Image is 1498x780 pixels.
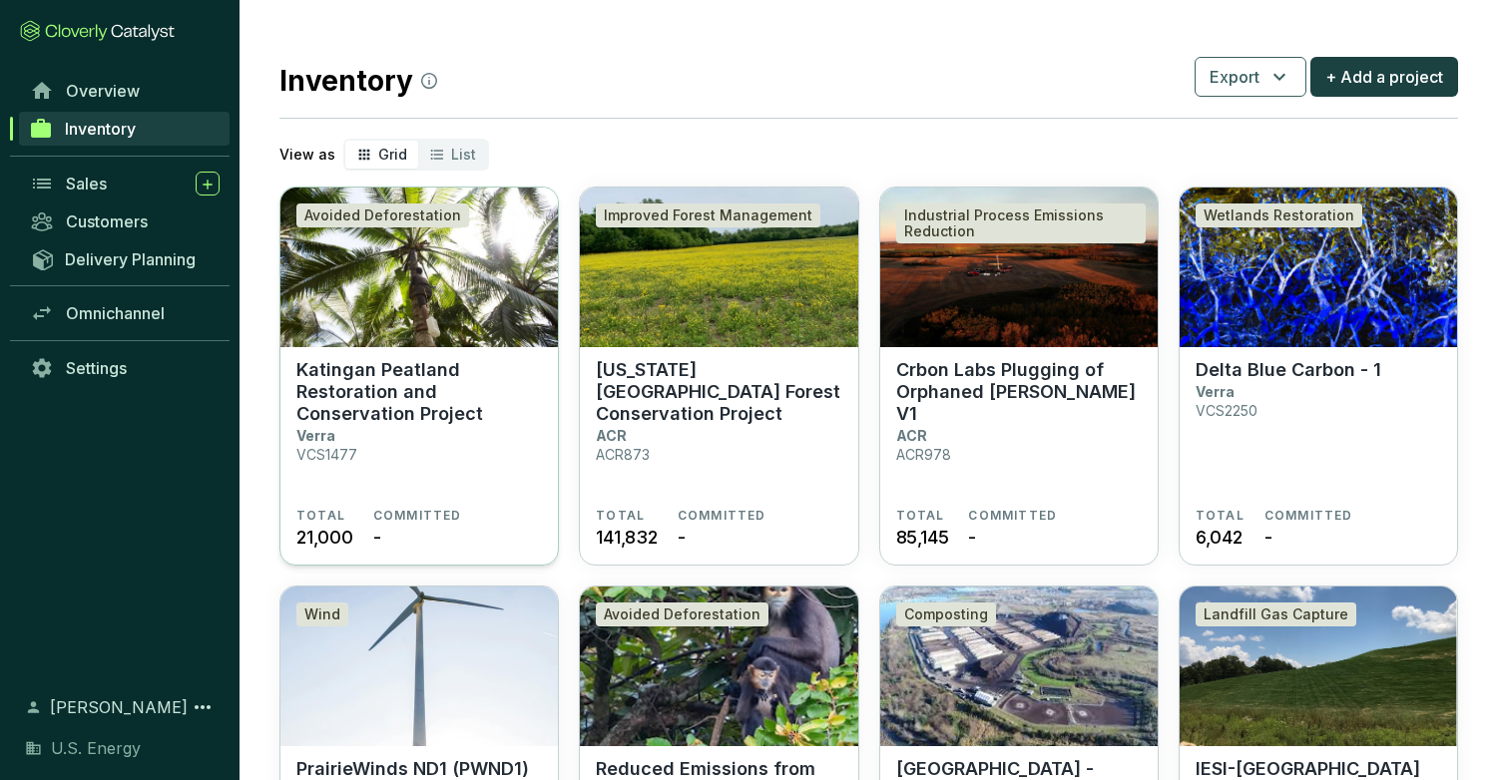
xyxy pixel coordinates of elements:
div: Improved Forest Management [596,203,820,227]
img: IESI-Trinity Timber Ridge Landfill Carbon Project [1180,586,1457,746]
p: ACR978 [896,446,951,463]
span: Settings [66,358,127,378]
span: TOTAL [296,508,345,524]
span: TOTAL [896,508,945,524]
p: Verra [1196,383,1235,400]
img: PrairieWinds ND1 (PWND1) Emissions Reduction Project [280,586,558,746]
span: - [1264,524,1272,551]
span: 141,832 [596,524,658,551]
img: Reduced Emissions from Deforestation and Degradation in Keo Seima Wildlife Sanctuary [580,586,857,746]
span: COMMITTED [1264,508,1353,524]
span: COMMITTED [968,508,1057,524]
p: VCS2250 [1196,402,1257,419]
span: COMMITTED [373,508,462,524]
span: + Add a project [1325,65,1443,89]
div: Wetlands Restoration [1196,203,1362,227]
span: TOTAL [1196,508,1245,524]
a: Overview [20,74,230,108]
span: Delivery Planning [65,249,196,269]
span: COMMITTED [678,508,766,524]
span: Sales [66,174,107,194]
p: VCS1477 [296,446,357,463]
div: Composting [896,602,996,626]
a: Katingan Peatland Restoration and Conservation ProjectAvoided DeforestationKatingan Peatland Rest... [279,187,559,566]
span: Grid [378,146,407,163]
div: Industrial Process Emissions Reduction [896,203,1146,243]
img: Mississippi River Islands Forest Conservation Project [580,188,857,347]
img: Delta Blue Carbon - 1 [1180,188,1457,347]
p: [US_STATE][GEOGRAPHIC_DATA] Forest Conservation Project [596,359,841,425]
p: ACR [596,427,627,444]
div: Landfill Gas Capture [1196,602,1356,626]
span: [PERSON_NAME] [50,695,188,719]
a: Delivery Planning [20,242,230,275]
img: Katingan Peatland Restoration and Conservation Project [280,188,558,347]
div: Avoided Deforestation [596,602,768,626]
span: Inventory [65,119,136,139]
div: Wind [296,602,348,626]
p: Katingan Peatland Restoration and Conservation Project [296,359,542,425]
span: Omnichannel [66,303,165,323]
span: Overview [66,81,140,101]
a: Mississippi River Islands Forest Conservation ProjectImproved Forest Management[US_STATE][GEOGRAP... [579,187,858,566]
a: Delta Blue Carbon - 1Wetlands RestorationDelta Blue Carbon - 1VerraVCS2250TOTAL6,042COMMITTED- [1179,187,1458,566]
a: Settings [20,351,230,385]
p: Verra [296,427,335,444]
span: Customers [66,211,148,231]
span: Export [1210,65,1259,89]
button: + Add a project [1310,57,1458,97]
a: Omnichannel [20,296,230,330]
a: Crbon Labs Plugging of Orphaned Wells V1Industrial Process Emissions ReductionCrbon Labs Plugging... [879,187,1159,566]
div: Avoided Deforestation [296,203,469,227]
img: Crbon Labs Plugging of Orphaned Wells V1 [880,188,1158,347]
a: Inventory [19,112,230,146]
img: Cedar Grove - Maple Valley OWC Composting Project [880,586,1158,746]
span: U.S. Energy [51,736,141,760]
p: Delta Blue Carbon - 1 [1196,359,1381,381]
p: Crbon Labs Plugging of Orphaned [PERSON_NAME] V1 [896,359,1142,425]
h2: Inventory [279,60,437,102]
button: Export [1195,57,1306,97]
p: ACR [896,427,927,444]
span: - [373,524,381,551]
a: Sales [20,167,230,200]
span: 6,042 [1196,524,1243,551]
p: View as [279,145,335,165]
span: TOTAL [596,508,645,524]
span: 21,000 [296,524,353,551]
span: 85,145 [896,524,949,551]
span: List [451,146,476,163]
a: Customers [20,204,230,238]
div: segmented control [343,139,489,171]
span: - [678,524,686,551]
p: ACR873 [596,446,650,463]
span: - [968,524,976,551]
